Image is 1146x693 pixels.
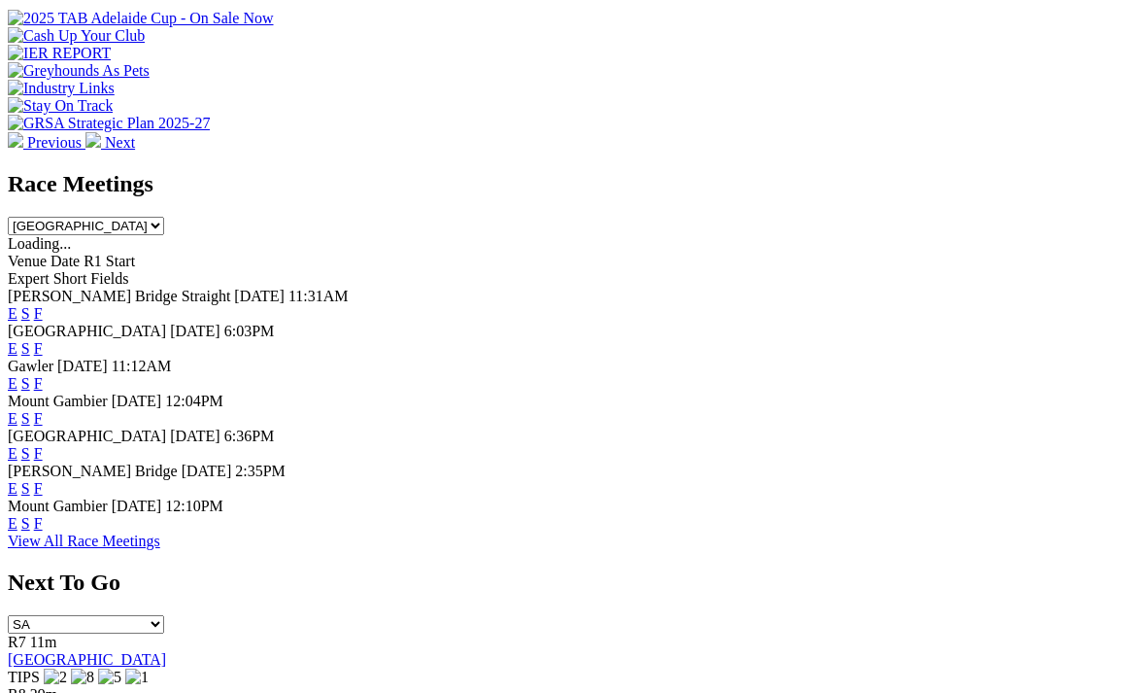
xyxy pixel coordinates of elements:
[112,498,162,514] span: [DATE]
[8,651,166,668] a: [GEOGRAPHIC_DATA]
[165,498,223,514] span: 12:10PM
[8,463,178,479] span: [PERSON_NAME] Bridge
[34,340,43,357] a: F
[8,171,1138,197] h2: Race Meetings
[8,27,145,45] img: Cash Up Your Club
[21,410,30,427] a: S
[224,323,275,339] span: 6:03PM
[34,375,43,392] a: F
[34,445,43,462] a: F
[44,669,67,686] img: 2
[112,358,172,374] span: 11:12AM
[21,480,30,497] a: S
[51,253,80,269] span: Date
[8,132,23,148] img: chevron-left-pager-white.svg
[8,270,50,287] span: Expert
[182,463,232,479] span: [DATE]
[8,235,71,252] span: Loading...
[8,410,17,427] a: E
[165,393,223,409] span: 12:04PM
[98,669,121,686] img: 5
[8,515,17,532] a: E
[8,45,111,62] img: IER REPORT
[8,669,40,685] span: TIPS
[8,323,166,339] span: [GEOGRAPHIC_DATA]
[8,115,210,132] img: GRSA Strategic Plan 2025-27
[34,410,43,427] a: F
[30,634,57,650] span: 11m
[84,253,135,269] span: R1 Start
[105,134,135,151] span: Next
[112,393,162,409] span: [DATE]
[21,375,30,392] a: S
[8,340,17,357] a: E
[8,134,85,151] a: Previous
[8,445,17,462] a: E
[85,132,101,148] img: chevron-right-pager-white.svg
[8,62,150,80] img: Greyhounds As Pets
[8,305,17,322] a: E
[34,515,43,532] a: F
[57,358,108,374] span: [DATE]
[21,515,30,532] a: S
[288,288,349,304] span: 11:31AM
[8,570,1138,596] h2: Next To Go
[8,533,160,549] a: View All Race Meetings
[8,288,230,304] span: [PERSON_NAME] Bridge Straight
[8,634,26,650] span: R7
[53,270,87,287] span: Short
[8,10,274,27] img: 2025 TAB Adelaide Cup - On Sale Now
[8,393,108,409] span: Mount Gambier
[34,480,43,497] a: F
[125,669,149,686] img: 1
[8,253,47,269] span: Venue
[8,375,17,392] a: E
[21,445,30,462] a: S
[34,305,43,322] a: F
[235,463,286,479] span: 2:35PM
[8,480,17,497] a: E
[234,288,285,304] span: [DATE]
[85,134,135,151] a: Next
[8,358,53,374] span: Gawler
[8,498,108,514] span: Mount Gambier
[8,80,115,97] img: Industry Links
[8,428,166,444] span: [GEOGRAPHIC_DATA]
[8,97,113,115] img: Stay On Track
[71,669,94,686] img: 8
[170,428,220,444] span: [DATE]
[21,305,30,322] a: S
[170,323,220,339] span: [DATE]
[224,428,275,444] span: 6:36PM
[27,134,82,151] span: Previous
[21,340,30,357] a: S
[90,270,128,287] span: Fields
